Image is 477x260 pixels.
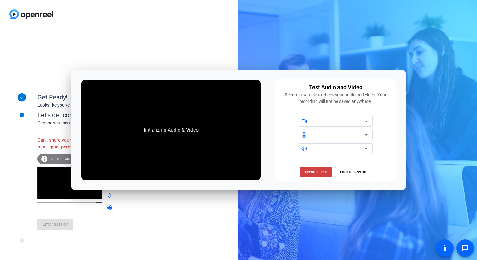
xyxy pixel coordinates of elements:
span: Test your audio and video [49,156,92,161]
div: Looks like you've been invited to join [37,102,162,108]
div: Record a sample to check your audio and video. Your recording will not be saved anywhere. [279,92,392,105]
mat-icon: volume_up [106,205,114,212]
div: Get Ready! [37,93,162,102]
div: Let's get connected. [37,110,175,120]
mat-icon: message [461,244,469,252]
button: Record a test [300,167,332,177]
div: Test Audio and Video [309,83,362,92]
mat-icon: info [41,155,48,163]
span: Back to session [340,166,366,178]
span: Record a test [305,169,327,175]
div: Choose your settings [37,120,175,126]
div: Initializing Audio & Video [137,120,205,140]
mat-icon: accessibility [441,244,449,252]
mat-icon: mic_none [106,193,114,200]
div: Can't share your screen. You must grant permissions. [37,133,106,154]
button: Back to session [335,167,371,177]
